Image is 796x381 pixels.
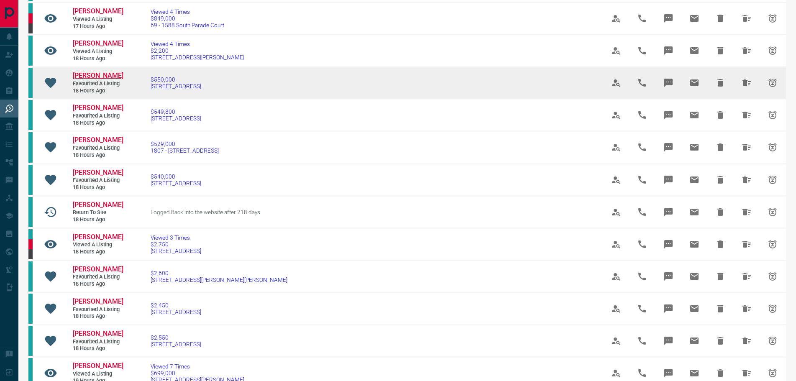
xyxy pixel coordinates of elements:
span: Email [684,170,704,190]
span: [PERSON_NAME] [73,72,123,79]
span: Hide [710,73,730,93]
span: 18 hours ago [73,184,123,191]
span: Viewed a Listing [73,16,123,23]
span: [PERSON_NAME] [73,39,123,47]
span: [PERSON_NAME] [73,169,123,176]
a: $529,0001807 - [STREET_ADDRESS] [151,141,219,154]
span: Snooze [763,299,783,319]
span: [PERSON_NAME] [73,330,123,338]
span: Email [684,105,704,125]
span: Message [658,73,678,93]
span: [STREET_ADDRESS][PERSON_NAME] [151,54,244,61]
span: Email [684,8,704,28]
a: Viewed 4 Times$849,00069 - 1588 South Parade Court [151,8,224,28]
span: View Profile [606,170,626,190]
a: [PERSON_NAME] [73,330,123,338]
div: condos.ca [28,165,33,195]
span: Hide [710,105,730,125]
span: Hide [710,299,730,319]
span: Snooze [763,73,783,93]
span: Viewed 3 Times [151,234,201,241]
span: View Profile [606,202,626,222]
span: 18 hours ago [73,55,123,62]
span: [STREET_ADDRESS] [151,248,201,254]
span: Hide All from Anshul kumar Vadavathi [737,299,757,319]
span: [PERSON_NAME] [73,297,123,305]
span: Favourited a Listing [73,80,123,87]
span: Email [684,234,704,254]
span: 18 hours ago [73,87,123,95]
span: Hide All from Kimberley McFarlane [737,105,757,125]
span: 18 hours ago [73,281,123,288]
span: 1807 - [STREET_ADDRESS] [151,147,219,154]
span: Snooze [763,137,783,157]
span: Message [658,170,678,190]
span: Email [684,202,704,222]
span: 17 hours ago [73,23,123,30]
div: condos.ca [28,36,33,66]
span: Call [632,202,652,222]
span: View Profile [606,73,626,93]
span: Favourited a Listing [73,338,123,345]
span: 18 hours ago [73,345,123,352]
a: [PERSON_NAME] [73,104,123,113]
div: property.ca [28,13,33,23]
span: Hide [710,202,730,222]
span: Message [658,331,678,351]
a: Viewed 4 Times$2,200[STREET_ADDRESS][PERSON_NAME] [151,41,244,61]
span: View Profile [606,266,626,286]
span: Call [632,266,652,286]
span: View Profile [606,234,626,254]
span: $2,550 [151,334,201,341]
a: $540,000[STREET_ADDRESS] [151,173,201,187]
span: $550,000 [151,76,201,83]
div: condos.ca [28,100,33,130]
a: [PERSON_NAME] [73,136,123,145]
span: Message [658,137,678,157]
span: Snooze [763,202,783,222]
a: $2,450[STREET_ADDRESS] [151,302,201,315]
div: condos.ca [28,132,33,162]
span: Viewed a Listing [73,48,123,55]
a: [PERSON_NAME] [73,362,123,371]
span: Snooze [763,170,783,190]
span: Snooze [763,331,783,351]
div: condos.ca [28,68,33,98]
span: Email [684,137,704,157]
span: Hide All from NEGIN NAGHSHINEH [737,202,757,222]
span: 18 hours ago [73,216,123,223]
span: [PERSON_NAME] [73,201,123,209]
span: Viewed 4 Times [151,41,244,47]
span: Viewed 4 Times [151,8,224,15]
span: $2,600 [151,270,287,276]
span: View Profile [606,331,626,351]
span: Message [658,234,678,254]
span: Call [632,331,652,351]
span: [PERSON_NAME] [73,136,123,144]
div: condos.ca [28,229,33,239]
span: 18 hours ago [73,152,123,159]
span: $2,750 [151,241,201,248]
span: View Profile [606,137,626,157]
span: Call [632,8,652,28]
a: $2,550[STREET_ADDRESS] [151,334,201,348]
span: Email [684,299,704,319]
span: [PERSON_NAME] [73,7,123,15]
span: View Profile [606,41,626,61]
div: condos.ca [28,326,33,356]
span: $2,200 [151,47,244,54]
a: [PERSON_NAME] [73,7,123,16]
span: Viewed 7 Times [151,363,244,370]
span: Favourited a Listing [73,113,123,120]
span: [STREET_ADDRESS][PERSON_NAME][PERSON_NAME] [151,276,287,283]
div: condos.ca [28,197,33,227]
span: Call [632,299,652,319]
span: Hide [710,8,730,28]
span: Snooze [763,105,783,125]
span: Hide All from Neha Shah [737,8,757,28]
span: View Profile [606,299,626,319]
span: Favourited a Listing [73,274,123,281]
span: Hide [710,170,730,190]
